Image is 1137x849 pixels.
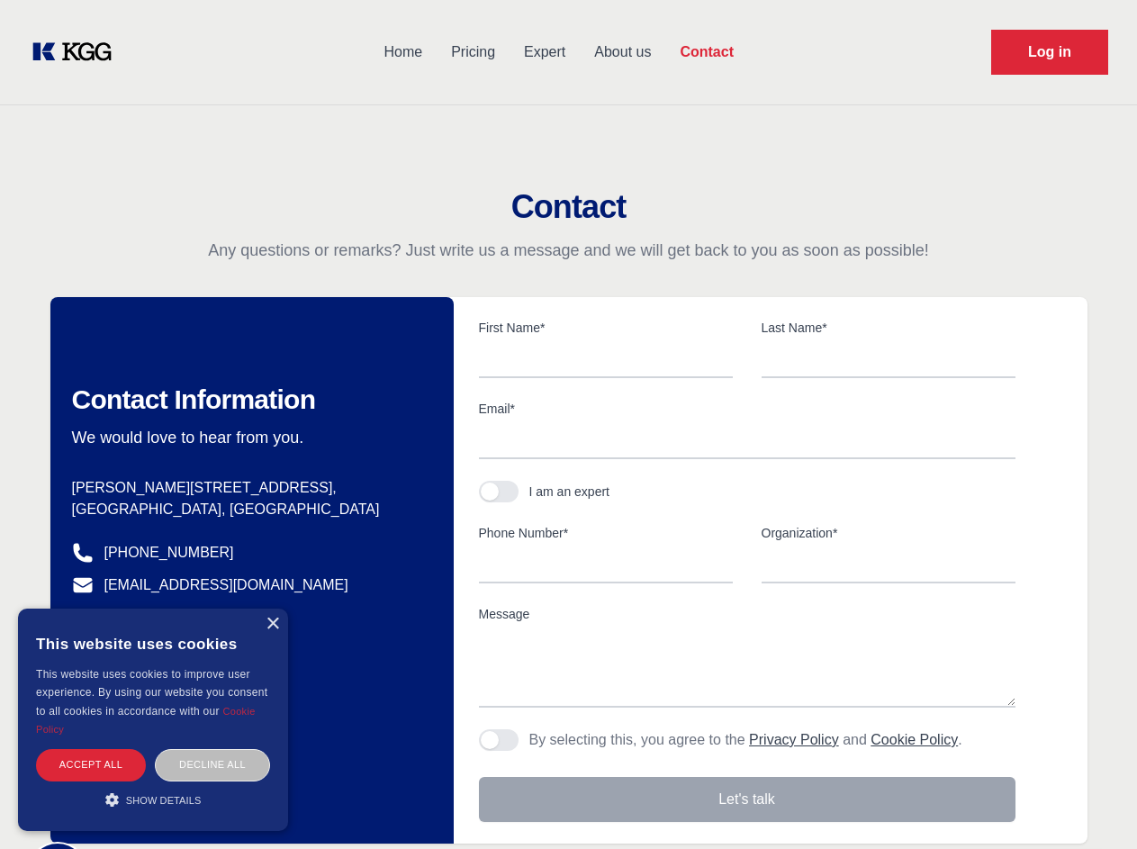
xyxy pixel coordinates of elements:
a: Expert [510,29,580,76]
div: Accept all [36,749,146,781]
a: Privacy Policy [749,732,839,747]
p: We would love to hear from you. [72,427,425,448]
a: Cookie Policy [36,706,256,735]
div: Decline all [155,749,270,781]
label: Message [479,605,1015,623]
span: Show details [126,795,202,806]
label: Organization* [762,524,1015,542]
div: Show details [36,790,270,808]
p: [PERSON_NAME][STREET_ADDRESS], [72,477,425,499]
a: Request Demo [991,30,1108,75]
a: Home [369,29,437,76]
a: [PHONE_NUMBER] [104,542,234,564]
p: [GEOGRAPHIC_DATA], [GEOGRAPHIC_DATA] [72,499,425,520]
button: Let's talk [479,777,1015,822]
label: Phone Number* [479,524,733,542]
h2: Contact [22,189,1115,225]
h2: Contact Information [72,384,425,416]
div: I am an expert [529,483,610,501]
a: Contact [665,29,748,76]
label: Email* [479,400,1015,418]
div: Close [266,618,279,631]
a: Pricing [437,29,510,76]
iframe: Chat Widget [1047,763,1137,849]
a: Cookie Policy [871,732,958,747]
a: About us [580,29,665,76]
p: Any questions or remarks? Just write us a message and we will get back to you as soon as possible! [22,239,1115,261]
a: [EMAIL_ADDRESS][DOMAIN_NAME] [104,574,348,596]
label: First Name* [479,319,733,337]
label: Last Name* [762,319,1015,337]
p: By selecting this, you agree to the and . [529,729,962,751]
span: This website uses cookies to improve user experience. By using our website you consent to all coo... [36,668,267,718]
div: This website uses cookies [36,622,270,665]
a: KOL Knowledge Platform: Talk to Key External Experts (KEE) [29,38,126,67]
a: @knowledgegategroup [72,607,251,628]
